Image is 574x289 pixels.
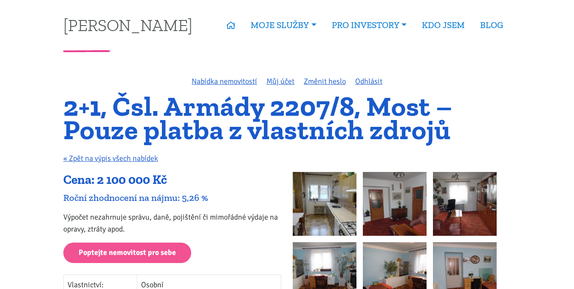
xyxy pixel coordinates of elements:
a: Nabídka nemovitostí [192,77,257,86]
a: PRO INVESTORY [324,15,414,35]
a: [PERSON_NAME] [63,17,192,33]
p: Výpočet nezahrnuje správu, daně, pojištění či mimořádné výdaje na opravy, ztráty apod. [63,211,281,235]
a: « Zpět na výpis všech nabídek [63,154,158,163]
h1: 2+1, Čsl. Armády 2207/8, Most – Pouze platba z vlastních zdrojů [63,95,511,141]
a: Změnit heslo [304,77,346,86]
a: Poptejte nemovitost pro sebe [63,243,191,263]
a: Můj účet [266,77,294,86]
div: Roční zhodnocení na nájmu: 5,26 % [63,192,281,203]
a: KDO JSEM [414,15,472,35]
div: Cena: 2 100 000 Kč [63,172,281,188]
a: BLOG [472,15,511,35]
a: Odhlásit [355,77,382,86]
a: MOJE SLUŽBY [243,15,324,35]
